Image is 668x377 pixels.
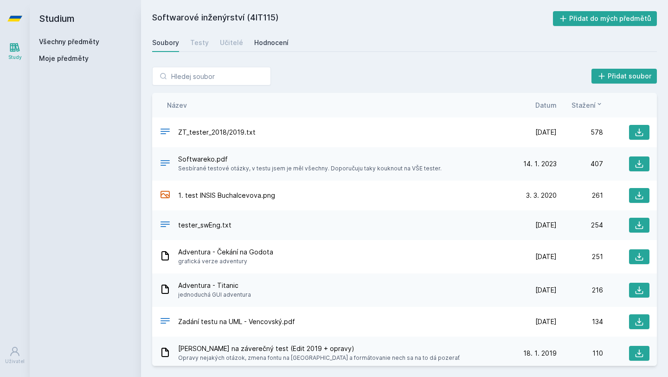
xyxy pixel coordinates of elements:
span: 1. test INSIS Buchalcevova.png [178,191,275,200]
span: jednoduchá GUI adventura [178,290,251,299]
a: Study [2,37,28,65]
div: 134 [557,317,603,326]
div: PDF [160,157,171,171]
span: 3. 3. 2020 [526,191,557,200]
a: Testy [190,33,209,52]
span: Adventura - Čekání na Godota [178,247,273,257]
a: Soubory [152,33,179,52]
div: 110 [557,349,603,358]
div: Učitelé [220,38,243,47]
span: Moje předměty [39,54,89,63]
button: Název [167,100,187,110]
span: ZT_tester_2018/2019.txt [178,128,256,137]
div: 216 [557,286,603,295]
div: Uživatel [5,358,25,365]
button: Přidat soubor [591,69,657,84]
input: Hledej soubor [152,67,271,85]
div: 261 [557,191,603,200]
span: [DATE] [535,128,557,137]
a: Uživatel [2,341,28,370]
span: [DATE] [535,252,557,261]
span: Zadání testu na UML - Vencovský.pdf [178,317,295,326]
h2: Softwarové inženýrství (4IT115) [152,11,553,26]
span: Sesbírané testové otázky, v testu jsem je měl všechny. Doporučuju taky kouknout na VŠE tester. [178,164,442,173]
div: Study [8,54,22,61]
span: Softwareko.pdf [178,155,442,164]
a: Hodnocení [254,33,289,52]
span: Adventura - Titanic [178,281,251,290]
div: TXT [160,126,171,139]
div: 254 [557,221,603,230]
span: [DATE] [535,221,557,230]
span: tester_swEng.txt [178,221,231,230]
div: TXT [160,219,171,232]
button: Přidat do mých předmětů [553,11,657,26]
div: 251 [557,252,603,261]
div: 578 [557,128,603,137]
div: PNG [160,189,171,202]
div: PDF [160,315,171,329]
span: 18. 1. 2019 [523,349,557,358]
div: Hodnocení [254,38,289,47]
a: Učitelé [220,33,243,52]
span: [PERSON_NAME] na záverečný test (Edit 2019 + opravy) [178,344,460,353]
span: 14. 1. 2023 [523,159,557,169]
span: Stažení [572,100,596,110]
span: [DATE] [535,286,557,295]
span: grafická verze adventury [178,257,273,266]
button: Stažení [572,100,603,110]
button: Datum [535,100,557,110]
div: Testy [190,38,209,47]
span: [DATE] [535,317,557,326]
span: Opravy nejakých otázok, zmena fontu na [GEOGRAPHIC_DATA] a formátovanie nech sa na to dá pozerať [178,353,460,363]
div: 407 [557,159,603,169]
a: Všechny předměty [39,38,99,45]
div: Soubory [152,38,179,47]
